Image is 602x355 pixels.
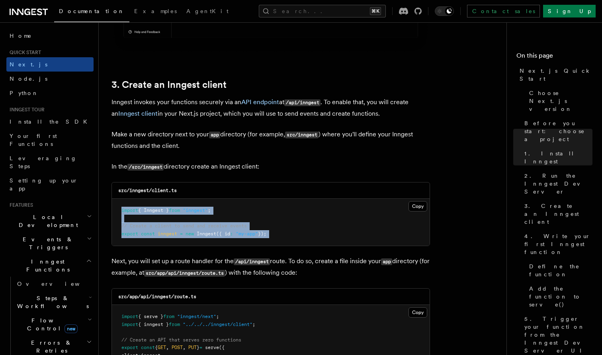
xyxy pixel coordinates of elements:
[6,151,94,173] a: Leveraging Steps
[230,231,233,237] span: :
[138,322,169,327] span: { inngest }
[526,281,592,312] a: Add the function to serve()
[182,2,233,21] a: AgentKit
[521,199,592,229] a: 3. Create an Inngest client
[186,231,194,237] span: new
[370,7,381,15] kbd: ⌘K
[526,259,592,281] a: Define the function
[209,132,220,138] code: app
[180,231,183,237] span: =
[526,86,592,116] a: Choose Next.js version
[435,6,454,16] button: Toggle dark mode
[54,2,129,22] a: Documentation
[144,270,225,277] code: src/app/api/inngest/route.ts
[6,235,87,251] span: Events & Triggers
[219,345,225,350] span: ({
[216,231,230,237] span: ({ id
[169,208,180,213] span: from
[516,64,592,86] a: Next.js Quick Start
[14,316,88,332] span: Flow Control
[155,345,158,350] span: {
[121,322,138,327] span: import
[197,345,199,350] span: }
[118,188,177,193] code: src/inngest/client.ts
[10,32,32,40] span: Home
[111,129,430,151] p: Make a new directory next to your directory (for example, ) where you'll define your Inngest func...
[6,210,94,232] button: Local Development
[172,345,183,350] span: POST
[188,345,197,350] span: PUT
[177,314,216,319] span: "inngest/next"
[111,256,430,279] p: Next, you will set up a route handler for the route. To do so, create a file inside your director...
[121,314,138,319] span: import
[199,345,202,350] span: =
[521,146,592,169] a: 1. Install Inngest
[543,5,596,17] a: Sign Up
[183,345,186,350] span: ,
[134,8,177,14] span: Examples
[141,345,155,350] span: const
[10,90,39,96] span: Python
[381,258,392,265] code: app
[258,231,266,237] span: });
[10,61,47,68] span: Next.js
[6,86,94,100] a: Python
[6,258,86,274] span: Inngest Functions
[127,164,164,171] code: /src/inngest
[524,172,592,196] span: 2. Run the Inngest Dev Server
[158,345,166,350] span: GET
[14,294,89,310] span: Steps & Workflows
[529,285,592,308] span: Add the function to serve()
[236,231,258,237] span: "my-app"
[121,337,241,343] span: // Create an API that serves zero functions
[521,116,592,146] a: Before you start: choose a project
[163,314,174,319] span: from
[138,208,169,213] span: { Inngest }
[6,29,94,43] a: Home
[6,49,41,56] span: Quick start
[6,129,94,151] a: Your first Functions
[158,231,177,237] span: inngest
[241,98,279,106] a: API endpoint
[520,67,592,83] span: Next.js Quick Start
[197,231,216,237] span: Inngest
[10,177,78,192] span: Setting up your app
[6,114,94,129] a: Install the SDK
[6,173,94,196] a: Setting up your app
[408,307,427,318] button: Copy
[111,161,430,173] p: In the directory create an Inngest client:
[14,291,94,313] button: Steps & Workflows
[183,322,252,327] span: "../../../inngest/client"
[59,8,125,14] span: Documentation
[118,294,196,299] code: src/app/api/inngest/route.ts
[284,99,321,106] code: /api/inngest
[524,315,592,355] span: 5. Trigger your function from the Inngest Dev Server UI
[111,79,227,90] a: 3. Create an Inngest client
[10,133,57,147] span: Your first Functions
[529,89,592,113] span: Choose Next.js version
[6,254,94,277] button: Inngest Functions
[10,118,92,125] span: Install the SDK
[234,258,270,265] code: /api/inngest
[121,231,138,237] span: export
[408,201,427,211] button: Copy
[524,202,592,226] span: 3. Create an Inngest client
[14,277,94,291] a: Overview
[252,322,255,327] span: ;
[121,345,138,350] span: export
[6,107,45,113] span: Inngest tour
[205,345,219,350] span: serve
[521,169,592,199] a: 2. Run the Inngest Dev Server
[6,72,94,86] a: Node.js
[524,149,592,165] span: 1. Install Inngest
[111,97,430,119] p: Inngest invokes your functions securely via an at . To enable that, you will create an in your Ne...
[10,76,47,82] span: Node.js
[6,213,87,229] span: Local Development
[529,262,592,278] span: Define the function
[208,208,211,213] span: ;
[521,229,592,259] a: 4. Write your first Inngest function
[467,5,540,17] a: Contact sales
[14,339,86,355] span: Errors & Retries
[6,232,94,254] button: Events & Triggers
[259,5,386,17] button: Search...⌘K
